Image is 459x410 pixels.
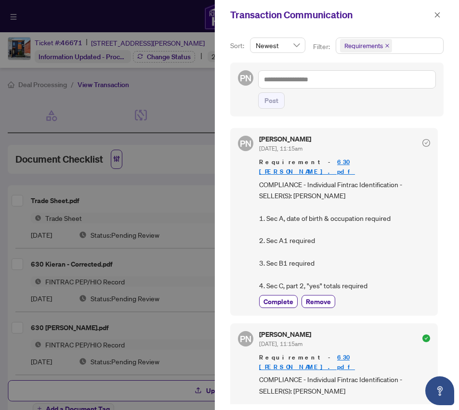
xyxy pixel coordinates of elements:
[263,296,293,307] span: Complete
[259,136,311,142] h5: [PERSON_NAME]
[230,8,431,22] div: Transaction Communication
[434,12,441,18] span: close
[258,92,285,109] button: Post
[313,41,331,52] p: Filter:
[422,139,430,147] span: check-circle
[385,43,390,48] span: close
[259,157,430,177] span: Requirement -
[422,334,430,342] span: check-circle
[259,353,430,372] span: Requirement -
[302,295,335,308] button: Remove
[230,40,246,51] p: Sort:
[259,295,298,308] button: Complete
[240,332,251,346] span: PN
[259,331,311,338] h5: [PERSON_NAME]
[259,179,430,292] span: COMPLIANCE - Individual Fintrac Identification - SELLER(S): [PERSON_NAME] 1. Sec A, date of birth...
[259,145,302,152] span: [DATE], 11:15am
[240,71,251,85] span: PN
[344,41,383,51] span: Requirements
[259,340,302,347] span: [DATE], 11:15am
[240,137,251,150] span: PN
[306,296,331,307] span: Remove
[256,38,300,52] span: Newest
[340,39,392,52] span: Requirements
[425,376,454,405] button: Open asap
